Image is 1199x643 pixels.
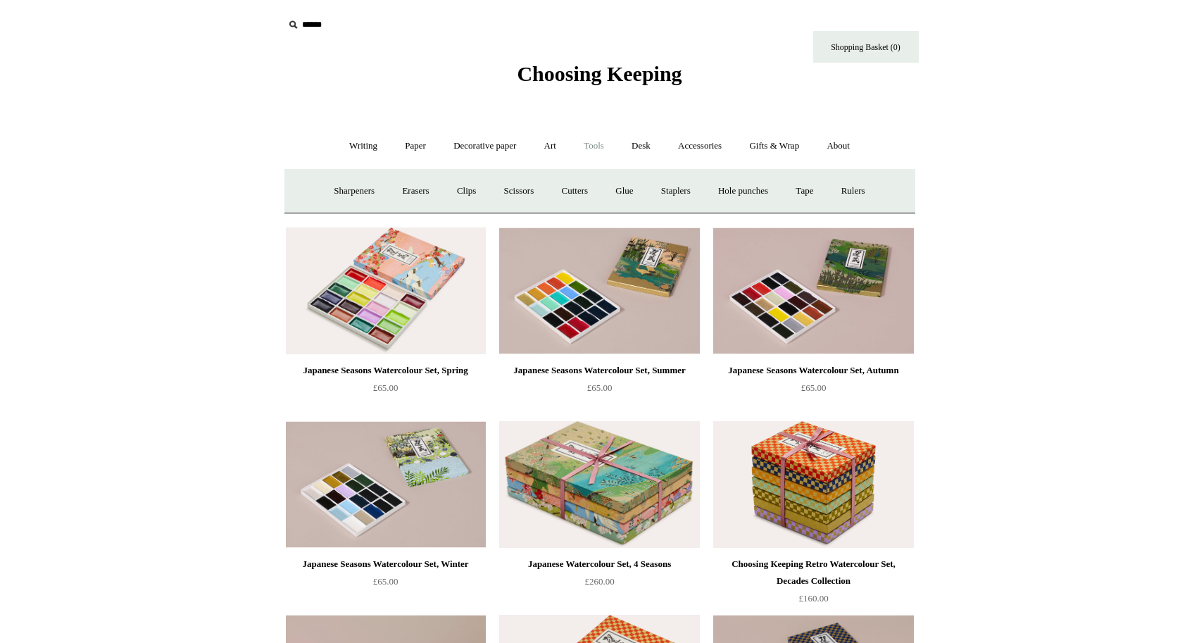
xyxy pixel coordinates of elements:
[829,173,878,210] a: Rulers
[499,227,699,354] img: Japanese Seasons Watercolour Set, Summer
[289,362,482,379] div: Japanese Seasons Watercolour Set, Spring
[499,421,699,548] img: Japanese Watercolour Set, 4 Seasons
[491,173,547,210] a: Scissors
[503,362,696,379] div: Japanese Seasons Watercolour Set, Summer
[736,127,812,165] a: Gifts & Wrap
[499,421,699,548] a: Japanese Watercolour Set, 4 Seasons Japanese Watercolour Set, 4 Seasons
[532,127,569,165] a: Art
[548,173,601,210] a: Cutters
[499,227,699,354] a: Japanese Seasons Watercolour Set, Summer Japanese Seasons Watercolour Set, Summer
[801,382,827,393] span: £65.00
[499,556,699,613] a: Japanese Watercolour Set, 4 Seasons £260.00
[571,127,617,165] a: Tools
[584,576,614,587] span: £260.00
[286,421,486,548] a: Japanese Seasons Watercolour Set, Winter Japanese Seasons Watercolour Set, Winter
[517,62,682,85] span: Choosing Keeping
[444,173,489,210] a: Clips
[392,127,439,165] a: Paper
[373,576,398,587] span: £65.00
[289,556,482,573] div: Japanese Seasons Watercolour Set, Winter
[648,173,703,210] a: Staplers
[587,382,613,393] span: £65.00
[813,31,919,63] a: Shopping Basket (0)
[814,127,862,165] a: About
[389,173,441,210] a: Erasers
[503,556,696,573] div: Japanese Watercolour Set, 4 Seasons
[619,127,663,165] a: Desk
[713,227,913,354] a: Japanese Seasons Watercolour Set, Autumn Japanese Seasons Watercolour Set, Autumn
[713,421,913,548] img: Choosing Keeping Retro Watercolour Set, Decades Collection
[517,73,682,83] a: Choosing Keeping
[286,227,486,354] a: Japanese Seasons Watercolour Set, Spring Japanese Seasons Watercolour Set, Spring
[713,556,913,613] a: Choosing Keeping Retro Watercolour Set, Decades Collection £160.00
[286,227,486,354] img: Japanese Seasons Watercolour Set, Spring
[717,556,910,589] div: Choosing Keeping Retro Watercolour Set, Decades Collection
[441,127,529,165] a: Decorative paper
[286,556,486,613] a: Japanese Seasons Watercolour Set, Winter £65.00
[321,173,387,210] a: Sharpeners
[717,362,910,379] div: Japanese Seasons Watercolour Set, Autumn
[603,173,646,210] a: Glue
[373,382,398,393] span: £65.00
[713,227,913,354] img: Japanese Seasons Watercolour Set, Autumn
[798,593,828,604] span: £160.00
[337,127,390,165] a: Writing
[665,127,734,165] a: Accessories
[286,362,486,420] a: Japanese Seasons Watercolour Set, Spring £65.00
[713,421,913,548] a: Choosing Keeping Retro Watercolour Set, Decades Collection Choosing Keeping Retro Watercolour Set...
[499,362,699,420] a: Japanese Seasons Watercolour Set, Summer £65.00
[783,173,826,210] a: Tape
[713,362,913,420] a: Japanese Seasons Watercolour Set, Autumn £65.00
[705,173,781,210] a: Hole punches
[286,421,486,548] img: Japanese Seasons Watercolour Set, Winter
